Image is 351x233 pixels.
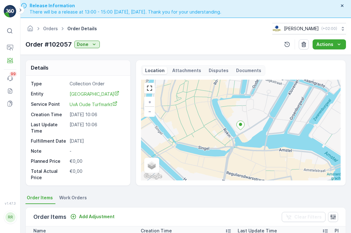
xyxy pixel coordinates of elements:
[11,71,16,77] p: 99
[145,107,154,116] a: Zoom Out
[316,41,333,48] p: Actions
[284,26,319,32] p: [PERSON_NAME]
[321,26,337,31] p: ( +02:00 )
[4,72,16,85] a: 99
[70,91,119,97] span: [GEOGRAPHIC_DATA]
[30,9,221,15] span: There will be a release at 13:00 - 15:00 [DATE], [DATE]. Thank you for your understanding.
[70,158,82,164] span: €0,00
[145,158,159,172] a: Layers
[14,28,21,33] p: ⌘B
[77,41,88,48] p: Done
[74,41,100,48] button: Done
[31,168,67,181] p: Total Actual Price
[27,195,53,201] span: Order Items
[66,26,98,32] span: Order Details
[25,40,72,49] p: Order #102057
[20,207,53,213] p: riesvandijk
[31,64,48,71] p: Details
[70,122,124,134] p: [DATE] 10:06
[31,138,67,144] p: Fulfillment Date
[27,27,34,33] a: Homepage
[70,81,124,87] p: Collection Order
[59,195,87,201] span: Work Orders
[31,158,60,164] p: Planned Price
[4,207,16,228] button: RR
[5,212,15,222] div: RR
[209,67,229,74] p: Disputes
[282,212,326,222] button: Clear Filters
[31,111,67,118] p: Creation Time
[148,99,151,105] span: +
[70,102,117,107] span: UvA Oude Turfmarkt
[70,101,124,108] a: UvA Oude Turfmarkt
[148,109,151,114] span: −
[20,213,53,228] p: [PERSON_NAME][EMAIL_ADDRESS][DOMAIN_NAME]
[145,97,154,107] a: Zoom In
[31,148,67,154] p: Note
[70,138,124,144] p: [DATE]
[70,148,124,154] p: -
[70,91,124,97] a: Universiteit van Amsterdam
[33,213,66,221] p: Order Items
[172,67,201,74] p: Attachments
[4,202,16,205] span: v 1.47.3
[68,213,117,220] button: Add Adjustment
[79,213,115,220] p: Add Adjustment
[4,5,16,18] img: logo
[313,39,346,49] button: Actions
[236,67,261,74] p: Documents
[31,91,67,97] p: Entity
[145,83,154,93] a: View Fullscreen
[31,81,67,87] p: Type
[294,214,322,220] p: Clear Filters
[143,172,163,180] a: Open this area in Google Maps (opens a new window)
[43,26,58,31] a: Orders
[30,3,221,9] span: Release Information
[31,122,67,134] p: Last Update Time
[145,67,165,74] p: Location
[70,111,124,118] p: [DATE] 10:06
[143,172,163,180] img: Google
[272,25,281,32] img: basis-logo_rgb2x.png
[272,23,346,34] button: [PERSON_NAME](+02:00)
[70,168,82,174] span: €0,00
[31,101,67,108] p: Service Point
